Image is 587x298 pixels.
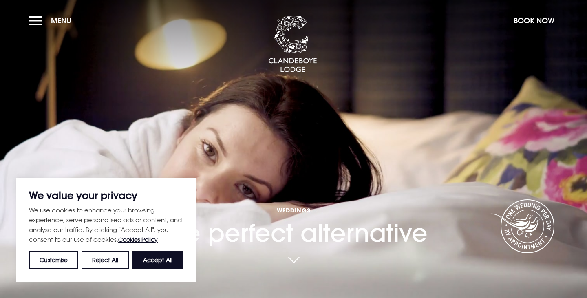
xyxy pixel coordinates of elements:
div: We value your privacy [16,178,196,282]
p: We value your privacy [29,190,183,200]
button: Customise [29,251,78,269]
img: Clandeboye Lodge [268,16,317,73]
a: Cookies Policy [118,236,158,243]
button: Menu [29,12,75,29]
button: Reject All [82,251,129,269]
p: We use cookies to enhance your browsing experience, serve personalised ads or content, and analys... [29,205,183,245]
h1: The perfect alternative [160,169,428,247]
button: Book Now [510,12,558,29]
span: Menu [51,16,71,25]
span: Weddings [160,206,428,214]
button: Accept All [132,251,183,269]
